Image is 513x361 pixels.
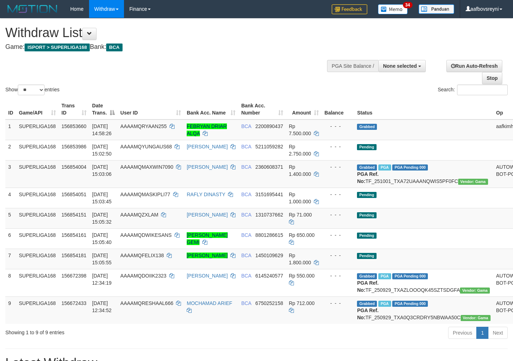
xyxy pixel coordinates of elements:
[325,191,352,198] div: - - -
[120,144,172,149] span: AAAAMQYUNGAUS68
[62,192,87,197] span: 156854051
[325,123,352,130] div: - - -
[255,212,283,218] span: Copy 1310737662 to clipboard
[187,123,227,136] a: FEBRYAN DRIAR ALQA
[92,300,112,313] span: [DATE] 12:34:52
[476,327,488,339] a: 1
[5,44,335,51] h4: Game: Bank:
[16,228,59,249] td: SUPERLIGA168
[5,85,59,95] label: Show entries
[357,307,378,320] b: PGA Ref. No:
[241,164,251,170] span: BCA
[241,212,251,218] span: BCA
[289,144,311,157] span: Rp 2.750.000
[5,120,16,140] td: 1
[325,232,352,239] div: - - -
[241,300,251,306] span: BCA
[289,212,312,218] span: Rp 71.000
[62,212,87,218] span: 156854151
[255,253,283,258] span: Copy 1450109629 to clipboard
[255,300,283,306] span: Copy 6750252158 to clipboard
[62,253,87,258] span: 156854181
[16,120,59,140] td: SUPERLIGA168
[241,253,251,258] span: BCA
[357,253,376,259] span: Pending
[357,164,377,171] span: Grabbed
[446,60,502,72] a: Run Auto-Refresh
[378,4,408,14] img: Button%20Memo.svg
[289,300,315,306] span: Rp 712.000
[16,188,59,208] td: SUPERLIGA168
[325,163,352,171] div: - - -
[62,164,87,170] span: 156854004
[289,253,311,265] span: Rp 1.800.000
[5,4,59,14] img: MOTION_logo.png
[461,315,491,321] span: Vendor URL: https://trx31.1velocity.biz
[18,85,45,95] select: Showentries
[120,192,170,197] span: AAAAMQMASKIPLI77
[92,232,112,245] span: [DATE] 15:05:40
[289,164,311,177] span: Rp 1.400.000
[120,164,173,170] span: AAAAMQMAXWIN7090
[458,179,488,185] span: Vendor URL: https://trx31.1velocity.biz
[120,300,173,306] span: AAAAMQRESHAAL666
[325,272,352,279] div: - - -
[59,99,89,120] th: Trans ID: activate to sort column ascending
[378,301,391,307] span: Marked by aafsoycanthlai
[241,144,251,149] span: BCA
[357,301,377,307] span: Grabbed
[62,232,87,238] span: 156854161
[62,273,87,279] span: 156672398
[92,144,112,157] span: [DATE] 15:02:50
[92,212,112,225] span: [DATE] 15:05:32
[187,232,228,245] a: [PERSON_NAME] GEMI
[16,249,59,269] td: SUPERLIGA168
[255,144,283,149] span: Copy 5211059282 to clipboard
[325,211,352,218] div: - - -
[16,296,59,324] td: SUPERLIGA168
[118,99,184,120] th: User ID: activate to sort column ascending
[16,160,59,188] td: SUPERLIGA168
[457,85,508,95] input: Search:
[241,232,251,238] span: BCA
[357,144,376,150] span: Pending
[357,280,378,293] b: PGA Ref. No:
[378,273,391,279] span: Marked by aafsoycanthlai
[383,63,417,69] span: None selected
[106,44,122,51] span: BCA
[357,192,376,198] span: Pending
[16,140,59,160] td: SUPERLIGA168
[92,164,112,177] span: [DATE] 15:03:06
[460,288,490,294] span: Vendor URL: https://trx31.1velocity.biz
[403,2,413,8] span: 34
[5,26,335,40] h1: Withdraw List
[92,273,112,286] span: [DATE] 12:34:19
[120,232,172,238] span: AAAAMQDWIKESANS
[5,269,16,296] td: 8
[187,253,228,258] a: [PERSON_NAME]
[325,300,352,307] div: - - -
[241,192,251,197] span: BCA
[354,296,493,324] td: TF_250929_TXA0Q3CRDRY5NBWAA50C
[438,85,508,95] label: Search:
[289,232,315,238] span: Rp 650.000
[354,269,493,296] td: TF_250929_TXAZLOOOQK45SZTSDGFA
[5,99,16,120] th: ID
[120,212,159,218] span: AAAAMQZXLAM
[5,188,16,208] td: 4
[488,327,508,339] a: Next
[120,273,166,279] span: AAAAMQDOIIK2323
[289,123,311,136] span: Rp 7.500.000
[255,123,283,129] span: Copy 2200890437 to clipboard
[5,249,16,269] td: 7
[238,99,286,120] th: Bank Acc. Number: activate to sort column ascending
[482,72,502,84] a: Stop
[16,99,59,120] th: Game/API: activate to sort column ascending
[5,160,16,188] td: 3
[16,269,59,296] td: SUPERLIGA168
[187,144,228,149] a: [PERSON_NAME]
[120,123,167,129] span: AAAAMQRYAAN255
[322,99,354,120] th: Balance
[332,4,367,14] img: Feedback.jpg
[378,60,426,72] button: None selected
